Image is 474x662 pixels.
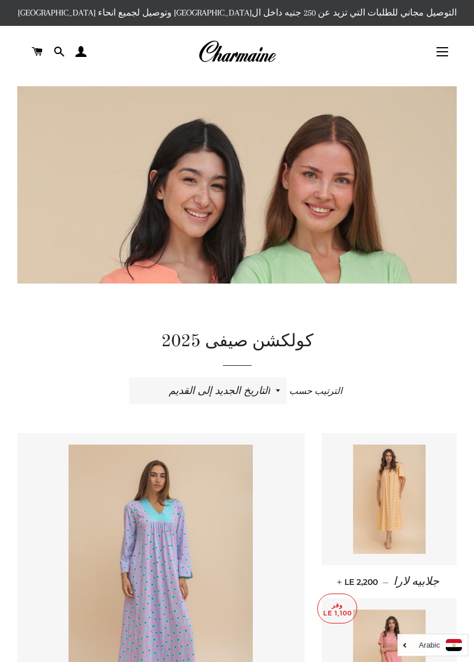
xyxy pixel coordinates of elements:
a: Arabic [404,639,462,651]
span: — [382,577,389,587]
a: جلابيه لارا — LE 2,200 [322,565,457,598]
span: LE 2,200 [339,577,378,587]
img: Charmaine Egypt [198,39,276,64]
i: Arabic [419,641,440,649]
h1: كولكشن صيفى 2025 [17,330,457,354]
span: جلابيه لارا [393,575,439,588]
span: الترتيب حسب [289,386,342,396]
p: وفر LE 1,100 [318,594,357,623]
